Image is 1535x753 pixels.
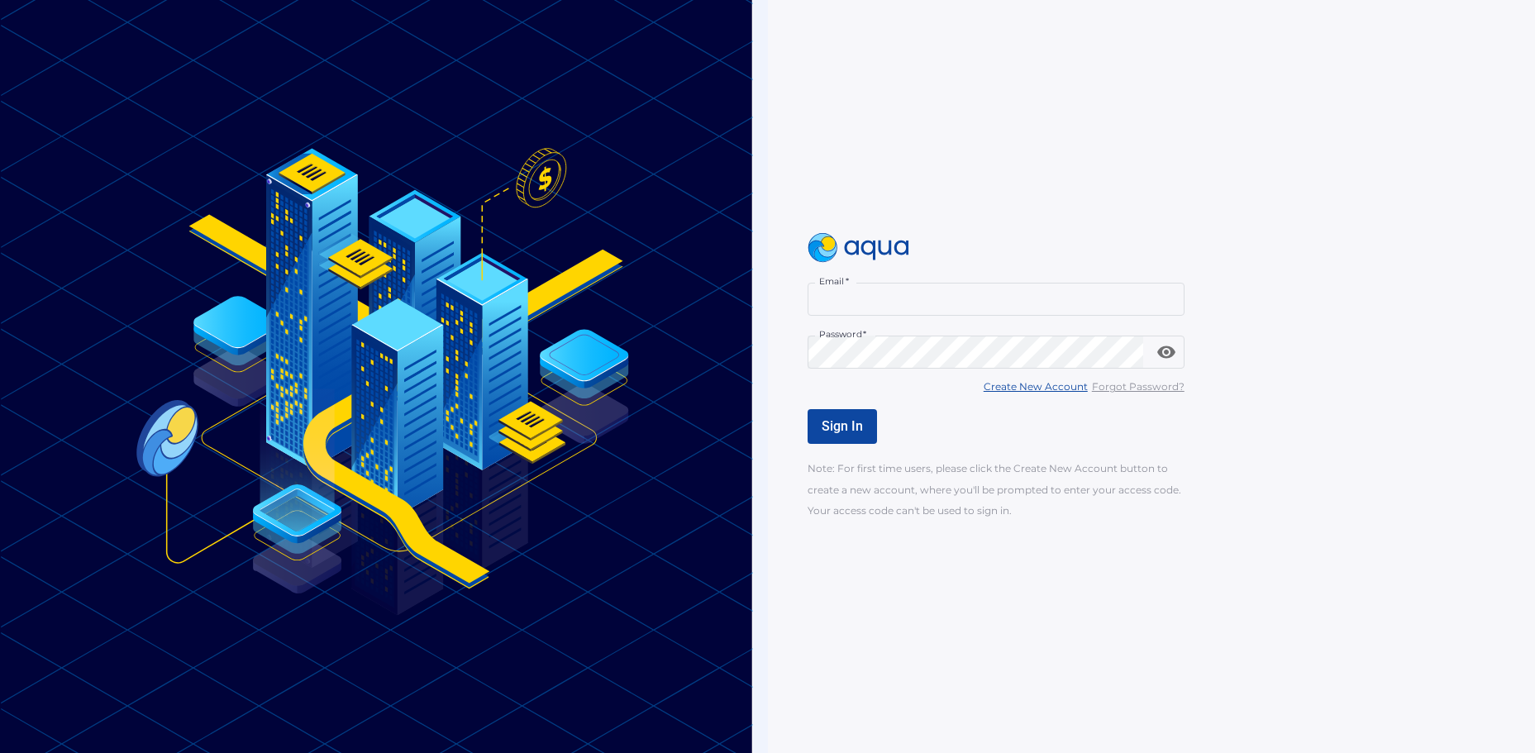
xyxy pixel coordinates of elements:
[819,328,866,341] label: Password
[822,418,863,434] span: Sign In
[1092,380,1185,393] u: Forgot Password?
[1150,336,1183,369] button: toggle password visibility
[808,462,1181,516] span: Note: For first time users, please click the Create New Account button to create a new account, w...
[984,380,1088,393] u: Create New Account
[808,409,877,444] button: Sign In
[819,275,849,288] label: Email
[808,233,910,263] img: logo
